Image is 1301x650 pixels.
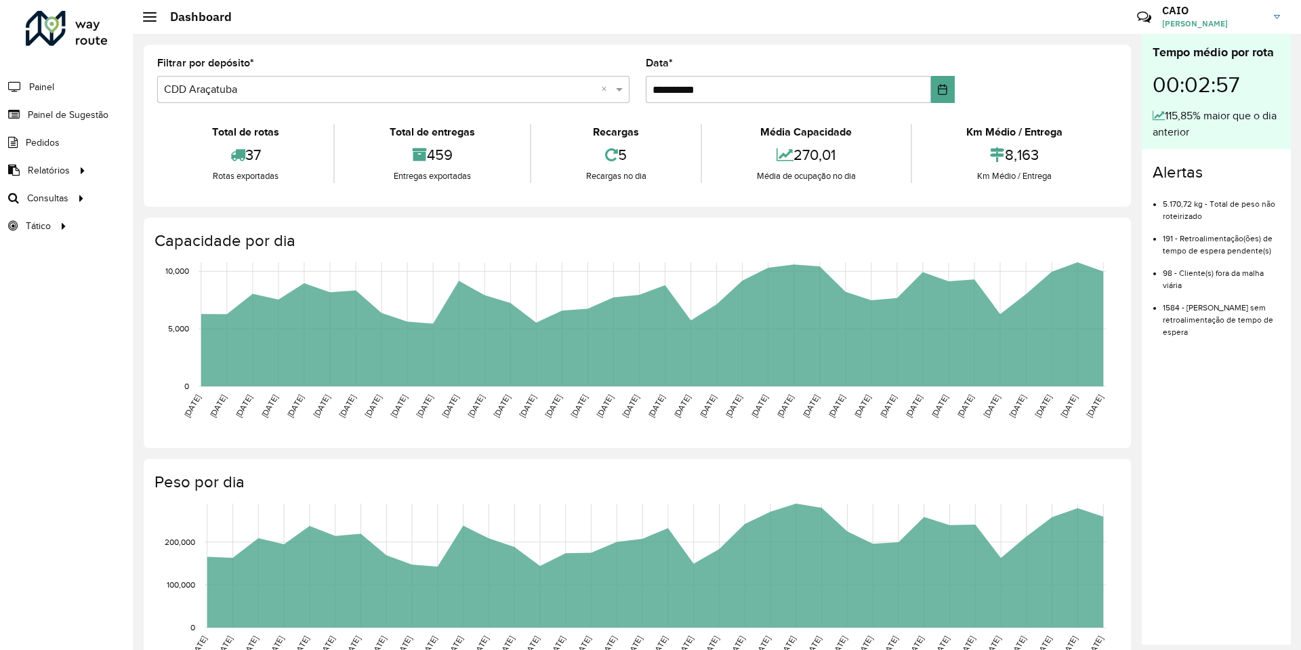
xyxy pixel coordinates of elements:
[168,324,189,333] text: 5,000
[466,393,486,419] text: [DATE]
[535,169,697,183] div: Recargas no dia
[878,393,898,419] text: [DATE]
[543,393,563,419] text: [DATE]
[1033,393,1053,419] text: [DATE]
[154,472,1117,492] h4: Peso por dia
[801,393,821,419] text: [DATE]
[165,537,195,546] text: 200,000
[182,393,202,419] text: [DATE]
[672,393,692,419] text: [DATE]
[1008,393,1027,419] text: [DATE]
[28,108,108,122] span: Painel de Sugestão
[982,393,1001,419] text: [DATE]
[26,136,60,150] span: Pedidos
[569,393,589,419] text: [DATE]
[749,393,769,419] text: [DATE]
[167,580,195,589] text: 100,000
[705,140,907,169] div: 270,01
[1163,188,1280,222] li: 5.170,72 kg - Total de peso não roteirizado
[1153,108,1280,140] div: 115,85% maior que o dia anterior
[852,393,872,419] text: [DATE]
[931,76,955,103] button: Choose Date
[285,393,305,419] text: [DATE]
[154,231,1117,251] h4: Capacidade por dia
[27,191,68,205] span: Consultas
[440,393,460,419] text: [DATE]
[724,393,743,419] text: [DATE]
[338,140,526,169] div: 459
[337,393,357,419] text: [DATE]
[955,393,975,419] text: [DATE]
[705,169,907,183] div: Média de ocupação no dia
[518,393,537,419] text: [DATE]
[1130,3,1159,32] a: Contato Rápido
[311,393,331,419] text: [DATE]
[1153,163,1280,182] h4: Alertas
[492,393,512,419] text: [DATE]
[29,80,54,94] span: Painel
[234,393,253,419] text: [DATE]
[904,393,924,419] text: [DATE]
[1163,222,1280,257] li: 191 - Retroalimentação(ões) de tempo de espera pendente(s)
[915,169,1114,183] div: Km Médio / Entrega
[698,393,718,419] text: [DATE]
[646,393,666,419] text: [DATE]
[915,140,1114,169] div: 8,163
[161,124,330,140] div: Total de rotas
[1085,393,1104,419] text: [DATE]
[1163,257,1280,291] li: 98 - Cliente(s) fora da malha viária
[1153,62,1280,108] div: 00:02:57
[165,266,189,275] text: 10,000
[535,140,697,169] div: 5
[161,169,330,183] div: Rotas exportadas
[1059,393,1079,419] text: [DATE]
[535,124,697,140] div: Recargas
[1163,291,1280,338] li: 1584 - [PERSON_NAME] sem retroalimentação de tempo de espera
[157,9,232,24] h2: Dashboard
[1153,43,1280,62] div: Tempo médio por rota
[260,393,279,419] text: [DATE]
[705,124,907,140] div: Média Capacidade
[338,124,526,140] div: Total de entregas
[208,393,228,419] text: [DATE]
[338,169,526,183] div: Entregas exportadas
[827,393,846,419] text: [DATE]
[1162,4,1264,17] h3: CAIO
[190,623,195,632] text: 0
[930,393,949,419] text: [DATE]
[601,81,613,98] span: Clear all
[26,219,51,233] span: Tático
[595,393,615,419] text: [DATE]
[621,393,640,419] text: [DATE]
[775,393,795,419] text: [DATE]
[363,393,383,419] text: [DATE]
[1162,18,1264,30] span: [PERSON_NAME]
[415,393,434,419] text: [DATE]
[157,55,254,71] label: Filtrar por depósito
[915,124,1114,140] div: Km Médio / Entrega
[389,393,409,419] text: [DATE]
[184,382,189,390] text: 0
[161,140,330,169] div: 37
[646,55,673,71] label: Data
[28,163,70,178] span: Relatórios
